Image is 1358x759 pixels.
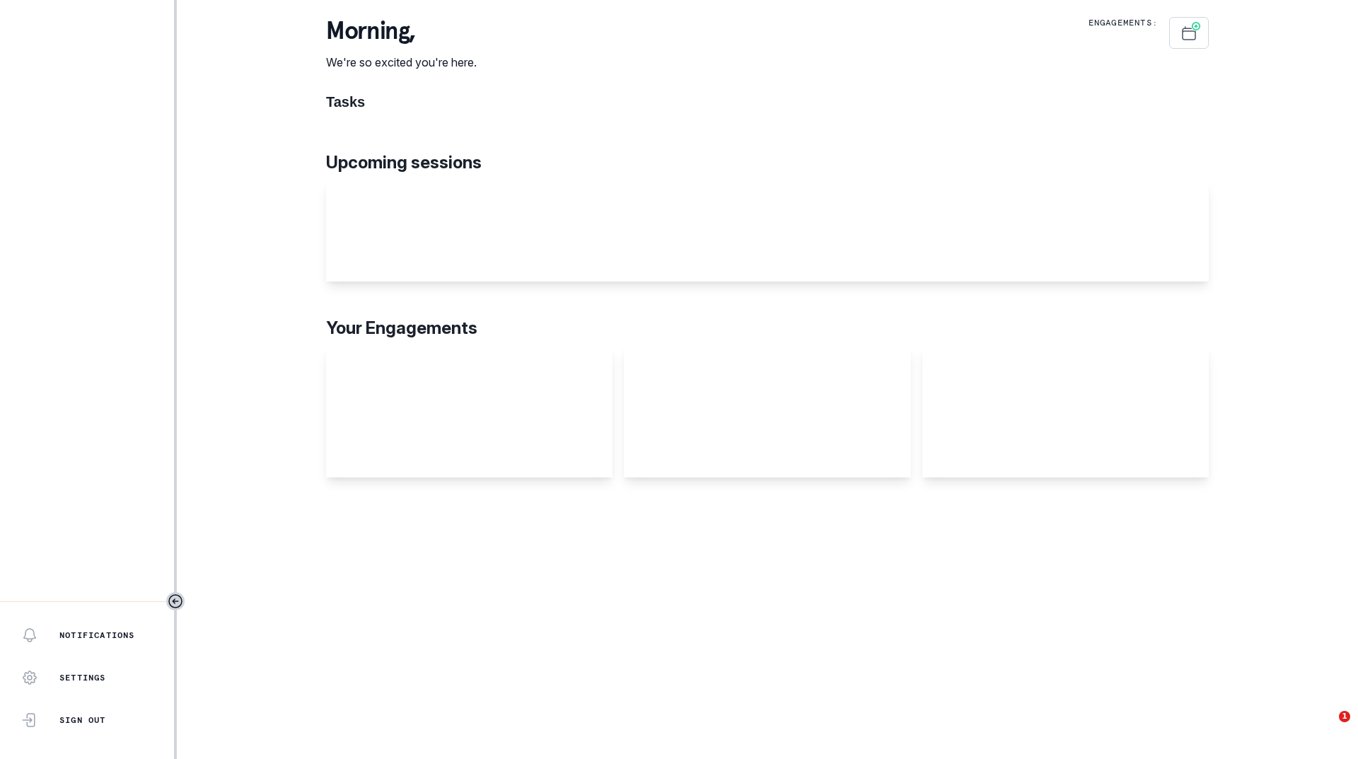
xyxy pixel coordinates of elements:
p: Notifications [59,630,135,641]
button: Toggle sidebar [166,592,185,610]
span: 1 [1339,711,1350,722]
h1: Tasks [326,93,1209,110]
p: Sign Out [59,714,106,726]
p: morning , [326,17,477,45]
p: Your Engagements [326,315,1209,341]
p: Settings [59,672,106,683]
p: Upcoming sessions [326,150,1209,175]
p: We're so excited you're here. [326,54,477,71]
button: Schedule Sessions [1169,17,1209,49]
p: Engagements: [1089,17,1158,28]
iframe: Intercom live chat [1310,711,1344,745]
